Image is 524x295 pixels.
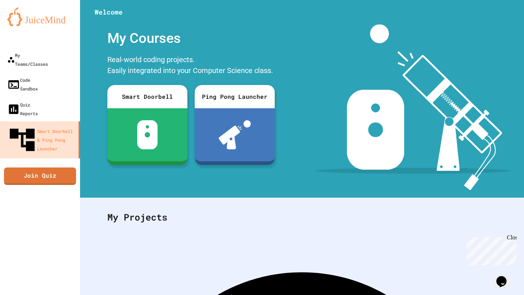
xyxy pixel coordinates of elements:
[7,100,38,118] div: Quiz Reports
[195,85,275,108] div: Ping Pong Launcher
[7,51,48,68] div: My Teams/Classes
[100,203,504,231] div: My Projects
[7,7,73,26] img: logo-orange.svg
[493,266,517,288] iframe: chat widget
[7,125,76,155] div: Smart Doorbell & Ping Pong Launcher
[464,234,517,265] iframe: chat widget
[219,120,251,149] img: ppl-with-ball.png
[3,3,50,46] div: Chat with us now!Close
[104,52,278,80] div: Real-world coding projects. Easily integrated into your Computer Science class.
[137,120,158,149] img: sdb-white.svg
[315,24,511,190] img: banner-image-my-projects.png
[104,24,278,52] div: My Courses
[7,76,38,93] div: Code Sandbox
[4,167,76,185] a: Join Quiz
[107,85,187,108] div: Smart Doorbell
